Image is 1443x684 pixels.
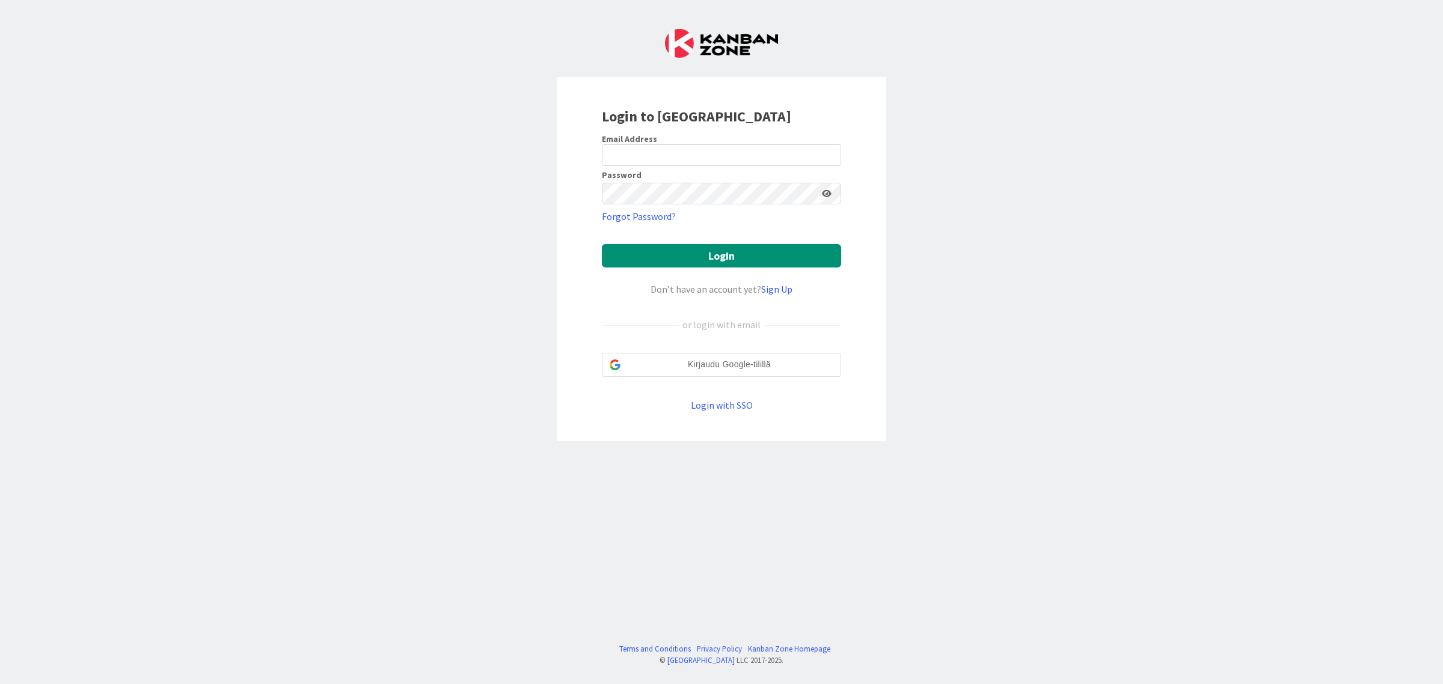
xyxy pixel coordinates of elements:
[613,655,830,666] div: © LLC 2017- 2025 .
[665,29,778,58] img: Kanban Zone
[602,133,657,144] label: Email Address
[602,171,642,179] label: Password
[667,655,735,665] a: [GEOGRAPHIC_DATA]
[697,643,742,655] a: Privacy Policy
[748,643,830,655] a: Kanban Zone Homepage
[619,643,691,655] a: Terms and Conditions
[602,107,791,126] b: Login to [GEOGRAPHIC_DATA]
[679,317,764,332] div: or login with email
[602,209,676,224] a: Forgot Password?
[602,282,841,296] div: Don’t have an account yet?
[602,353,841,377] div: Kirjaudu Google-tilillä
[761,283,792,295] a: Sign Up
[691,399,753,411] a: Login with SSO
[602,244,841,267] button: Login
[625,358,833,371] span: Kirjaudu Google-tilillä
